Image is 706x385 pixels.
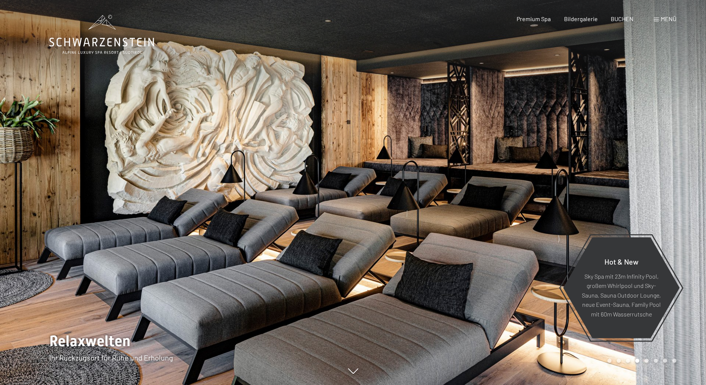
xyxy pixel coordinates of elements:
div: Carousel Page 8 [672,359,676,363]
span: Menü [661,15,676,22]
div: Carousel Pagination [605,359,676,363]
div: Carousel Page 6 [654,359,658,363]
a: Bildergalerie [564,15,598,22]
div: Carousel Page 3 [626,359,630,363]
div: Carousel Page 1 [607,359,611,363]
div: Carousel Page 4 (Current Slide) [635,359,639,363]
div: Carousel Page 2 [617,359,621,363]
span: Hot & New [604,257,639,266]
a: Premium Spa [517,15,551,22]
p: Sky Spa mit 23m Infinity Pool, großem Whirlpool und Sky-Sauna, Sauna Outdoor Lounge, neue Event-S... [581,271,662,319]
a: BUCHEN [611,15,633,22]
div: Carousel Page 5 [644,359,649,363]
a: Hot & New Sky Spa mit 23m Infinity Pool, großem Whirlpool und Sky-Sauna, Sauna Outdoor Lounge, ne... [563,237,680,339]
div: Carousel Page 7 [663,359,667,363]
